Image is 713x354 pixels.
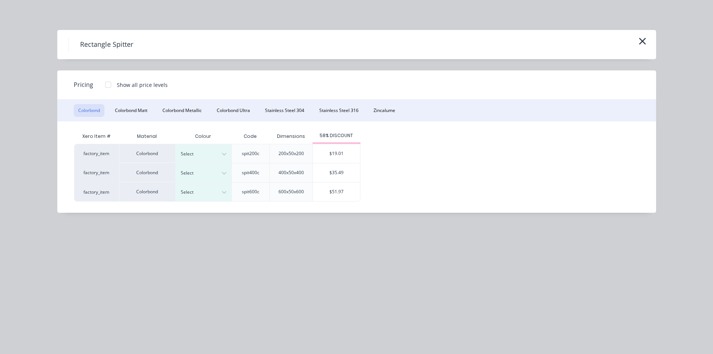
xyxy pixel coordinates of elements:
div: spit600c [242,188,259,195]
button: Stainless Steel 316 [315,104,363,117]
div: Dimensions [271,127,311,146]
div: $35.49 [313,163,360,182]
div: factory_item [74,144,119,163]
div: 400x50x400 [278,169,304,176]
button: Stainless Steel 304 [260,104,309,117]
button: Colorbond [74,104,104,117]
button: Colorbond Ultra [212,104,255,117]
button: Colorbond Matt [110,104,152,117]
div: Show all price levels [117,81,168,89]
span: Pricing [74,80,93,89]
div: 58% DISCOUNT [313,132,360,139]
button: Colorbond Metallic [158,104,206,117]
div: Code [238,127,263,146]
div: 600x50x600 [278,188,304,195]
div: Colour [175,129,231,144]
div: Material [119,129,175,144]
div: spit200c [242,150,259,157]
div: Xero Item # [74,129,119,144]
div: factory_item [74,182,119,202]
button: Zincalume [369,104,400,117]
div: $19.01 [313,144,360,163]
div: Colorbond [119,163,175,182]
div: $51.97 [313,182,360,201]
div: factory_item [74,163,119,182]
div: spit400c [242,169,259,176]
div: 200x50x200 [278,150,304,157]
div: Colorbond [119,182,175,202]
h4: Rectangle Spitter [68,37,144,52]
div: Colorbond [119,144,175,163]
